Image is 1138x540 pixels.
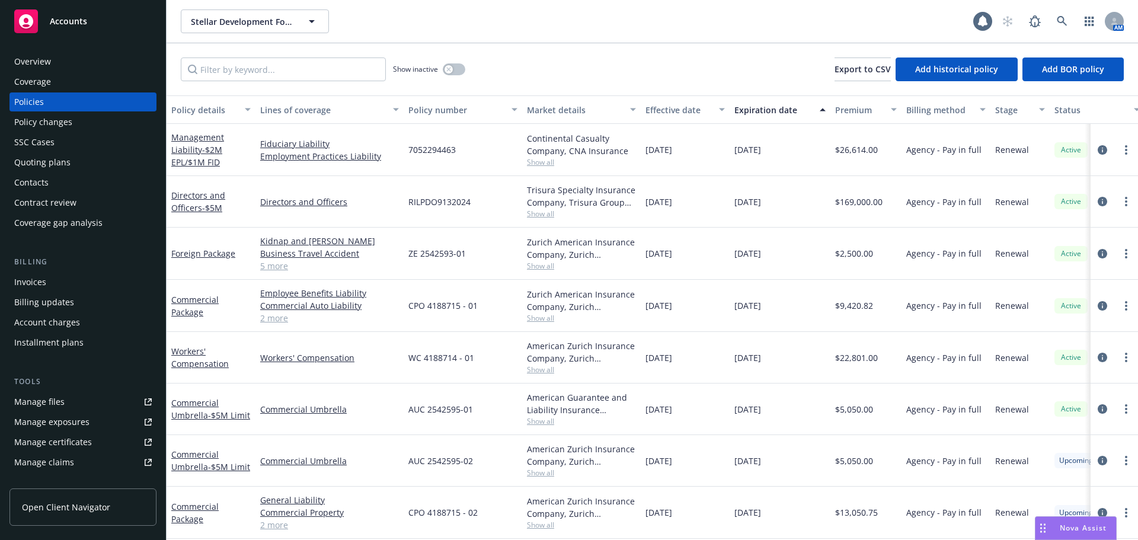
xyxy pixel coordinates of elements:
a: 2 more [260,312,399,324]
span: CPO 4188715 - 02 [408,506,478,519]
span: Show all [527,365,636,375]
a: Account charges [9,313,156,332]
a: more [1119,143,1133,157]
span: Show all [527,416,636,426]
span: Renewal [995,352,1029,364]
span: [DATE] [645,506,672,519]
div: Contract review [14,193,76,212]
span: Manage exposures [9,413,156,432]
div: Market details [527,104,623,116]
span: - $5M Limit [208,410,250,421]
div: Contacts [14,173,49,192]
a: Start snowing [996,9,1019,33]
div: Drag to move [1035,517,1050,539]
span: AUC 2542595-01 [408,403,473,416]
div: Status [1054,104,1127,116]
div: Manage certificates [14,433,92,452]
div: American Guarantee and Liability Insurance Company, Zurich Insurance Group [527,391,636,416]
span: Renewal [995,455,1029,467]
a: Commercial Umbrella [260,455,399,467]
a: 5 more [260,260,399,272]
button: Premium [830,95,902,124]
span: Show all [527,157,636,167]
button: Add historical policy [896,57,1018,81]
a: Employment Practices Liability [260,150,399,162]
div: Billing method [906,104,973,116]
div: Expiration date [734,104,813,116]
span: Upcoming [1059,507,1093,518]
span: $5,050.00 [835,455,873,467]
span: Show all [527,520,636,530]
span: - $5M Limit [208,461,250,472]
a: Coverage [9,72,156,91]
span: Active [1059,196,1083,207]
span: [DATE] [734,299,761,312]
span: $9,420.82 [835,299,873,312]
a: more [1119,402,1133,416]
span: $169,000.00 [835,196,883,208]
div: Manage claims [14,453,74,472]
div: Billing updates [14,293,74,312]
span: [DATE] [645,455,672,467]
button: Expiration date [730,95,830,124]
span: Add BOR policy [1042,63,1104,75]
div: Coverage gap analysis [14,213,103,232]
span: Upcoming [1059,455,1093,466]
a: more [1119,453,1133,468]
div: SSC Cases [14,133,55,152]
span: $22,801.00 [835,352,878,364]
a: Installment plans [9,333,156,352]
button: Export to CSV [835,57,891,81]
span: Agency - Pay in full [906,143,982,156]
span: [DATE] [734,506,761,519]
span: - $5M [202,202,222,213]
span: Show all [527,209,636,219]
span: [DATE] [734,455,761,467]
span: Agency - Pay in full [906,299,982,312]
span: Show all [527,468,636,478]
a: Manage certificates [9,433,156,452]
a: Commercial Property [260,506,399,519]
button: Effective date [641,95,730,124]
a: Billing updates [9,293,156,312]
div: Policy number [408,104,504,116]
span: Renewal [995,506,1029,519]
button: Market details [522,95,641,124]
div: American Zurich Insurance Company, Zurich Insurance Group [527,443,636,468]
a: more [1119,299,1133,313]
a: Directors and Officers [260,196,399,208]
div: Lines of coverage [260,104,386,116]
span: Active [1059,404,1083,414]
span: Agency - Pay in full [906,455,982,467]
a: circleInformation [1095,350,1110,365]
a: Commercial Umbrella [260,403,399,416]
span: Add historical policy [915,63,998,75]
a: more [1119,506,1133,520]
a: Overview [9,52,156,71]
span: [DATE] [645,143,672,156]
a: Policies [9,92,156,111]
div: Account charges [14,313,80,332]
div: Quoting plans [14,153,71,172]
span: WC 4188714 - 01 [408,352,474,364]
span: AUC 2542595-02 [408,455,473,467]
div: Coverage [14,72,51,91]
span: $5,050.00 [835,403,873,416]
div: Policy details [171,104,238,116]
a: circleInformation [1095,453,1110,468]
span: Active [1059,248,1083,259]
a: Directors and Officers [171,190,225,213]
span: Agency - Pay in full [906,196,982,208]
a: circleInformation [1095,247,1110,261]
a: circleInformation [1095,402,1110,416]
div: Overview [14,52,51,71]
div: Billing [9,256,156,268]
span: RILPDO9132024 [408,196,471,208]
span: Renewal [995,143,1029,156]
span: Renewal [995,299,1029,312]
span: Nova Assist [1060,523,1107,533]
span: CPO 4188715 - 01 [408,299,478,312]
span: [DATE] [734,247,761,260]
a: more [1119,194,1133,209]
a: Manage claims [9,453,156,472]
